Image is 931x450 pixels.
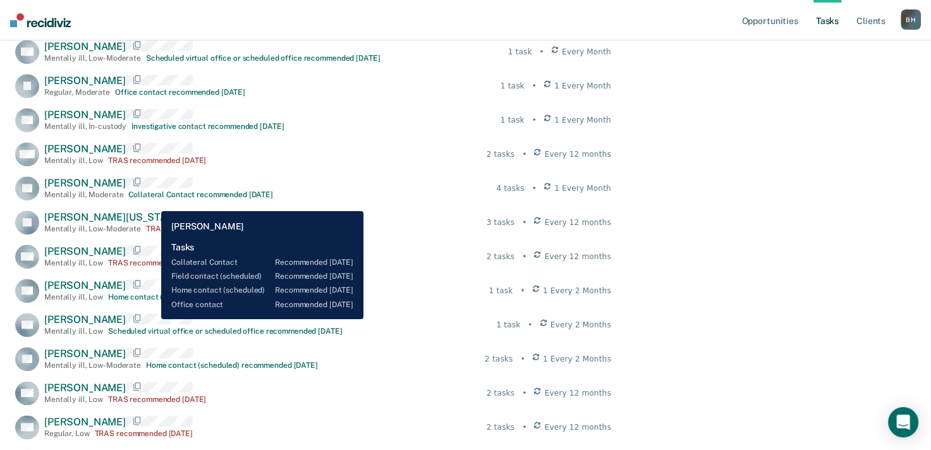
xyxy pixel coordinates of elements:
span: 1 Every Month [554,80,611,92]
div: • [528,319,532,331]
span: Every 12 months [545,149,611,160]
div: Regular , Low [44,429,90,438]
span: [PERSON_NAME] [44,40,126,52]
div: • [532,80,537,92]
div: Open Intercom Messenger [888,407,918,437]
div: 2 tasks [485,353,513,365]
span: 1 Every 2 Months [543,285,611,296]
div: Mentally ill , Low-Moderate [44,224,141,233]
div: 1 task [496,319,520,331]
div: Mentally ill , Low [44,293,103,301]
div: Mentally ill , Low [44,395,103,404]
img: Recidiviz [10,13,71,27]
div: 2 tasks [487,422,514,433]
span: [PERSON_NAME] [44,177,126,189]
span: [PERSON_NAME] [44,416,126,428]
div: Scheduled virtual office or scheduled office recommended [DATE] [108,327,342,336]
div: 1 task [508,46,532,58]
div: Mentally ill , Low-Moderate [44,361,141,370]
div: 1 task [489,285,513,296]
span: [PERSON_NAME] [44,143,126,155]
div: • [522,251,526,262]
div: • [522,422,526,433]
div: Home contact (scheduled) recommended [DATE] [108,293,280,301]
div: TRAS recommended [DATE] [108,156,206,165]
div: Mentally ill , In-custody [44,122,126,131]
div: • [540,46,544,58]
div: • [532,114,537,126]
span: [PERSON_NAME] [44,245,126,257]
div: • [522,387,526,399]
div: 1 task [501,114,525,126]
button: BH [901,9,921,30]
span: Every 2 Months [551,319,611,331]
div: Mentally ill , Moderate [44,190,123,199]
div: Home contact (scheduled) recommended [DATE] [146,361,318,370]
div: Mentally ill , Low [44,327,103,336]
div: • [532,183,537,194]
div: 2 tasks [487,387,514,399]
div: Collateral Contact recommended [DATE] [128,190,273,199]
span: [PERSON_NAME] [44,382,126,394]
div: • [522,217,526,228]
div: Mentally ill , Low [44,258,103,267]
span: [PERSON_NAME] [44,109,126,121]
span: Every 12 months [545,387,611,399]
span: [PERSON_NAME][US_STATE] [44,211,181,223]
span: 1 Every 2 Months [543,353,611,365]
div: TRAS recommended [DATE] [95,429,193,438]
div: Mentally ill , Low-Moderate [44,54,141,63]
span: 1 Every Month [554,183,611,194]
span: [PERSON_NAME] [44,75,126,87]
div: • [522,149,526,160]
div: 1 task [501,80,525,92]
span: Every 12 months [545,251,611,262]
div: Mentally ill , Low [44,156,103,165]
div: 2 tasks [487,251,514,262]
div: Investigative contact recommended [DATE] [131,122,284,131]
span: [PERSON_NAME] [44,313,126,325]
span: Every 12 months [545,422,611,433]
div: 2 tasks [487,149,514,160]
div: 3 tasks [487,217,514,228]
div: Regular , Moderate [44,88,110,97]
div: • [520,353,525,365]
span: Every 12 months [545,217,611,228]
div: Scheduled virtual office or scheduled office recommended [DATE] [146,54,380,63]
div: 4 tasks [496,183,524,194]
div: TRAS recommended [DATE] [108,258,206,267]
span: [PERSON_NAME] [44,279,126,291]
span: Every Month [562,46,611,58]
span: [PERSON_NAME] [44,348,126,360]
div: • [520,285,525,296]
span: 1 Every Month [554,114,611,126]
div: TRAS recommended [DATE] [108,395,206,404]
div: B H [901,9,921,30]
div: TRAS recommended [DATE] [146,224,244,233]
div: Office contact recommended [DATE] [115,88,245,97]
